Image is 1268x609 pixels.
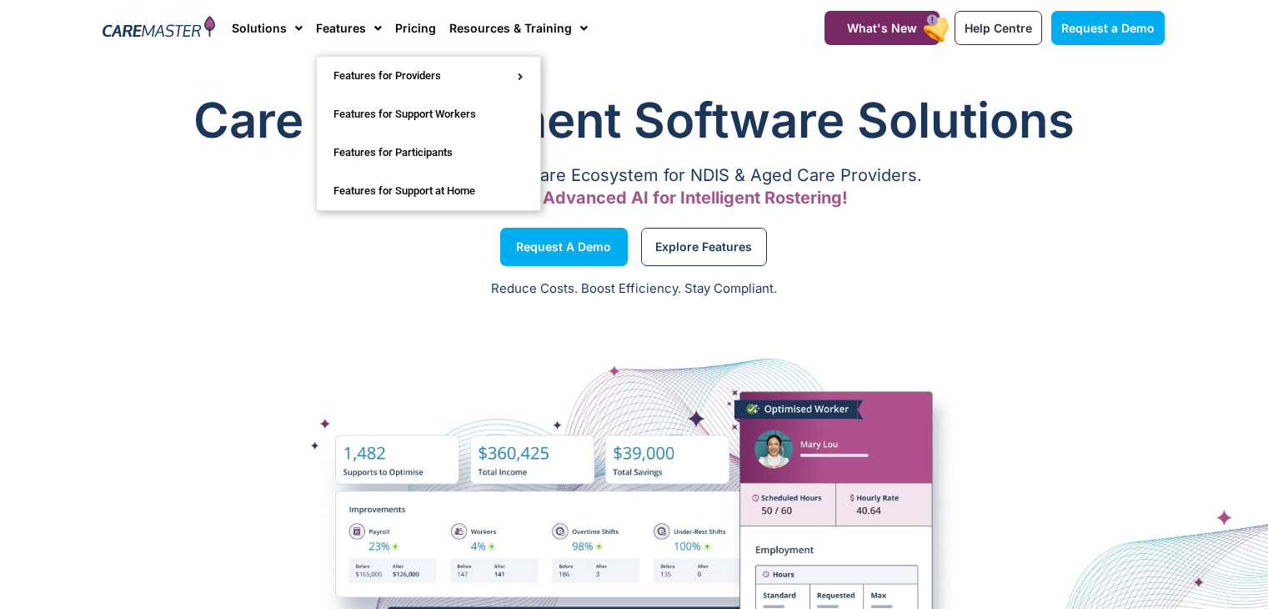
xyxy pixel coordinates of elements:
p: A Comprehensive Software Ecosystem for NDIS & Aged Care Providers. [103,170,1165,181]
span: Now Featuring Advanced AI for Intelligent Rostering! [421,188,848,208]
a: Request a Demo [500,228,628,266]
span: Help Centre [965,21,1032,35]
span: Explore Features [655,243,752,251]
a: Request a Demo [1051,11,1165,45]
ul: Features [316,56,541,211]
span: Request a Demo [516,243,611,251]
a: Features for Providers [317,57,540,95]
span: What's New [847,21,917,35]
span: Request a Demo [1061,21,1155,35]
h1: Care Management Software Solutions [103,87,1165,154]
a: Features for Participants [317,133,540,172]
p: Reduce Costs. Boost Efficiency. Stay Compliant. [10,279,1258,299]
a: Features for Support at Home [317,172,540,210]
a: Explore Features [641,228,767,266]
a: What's New [824,11,940,45]
a: Features for Support Workers [317,95,540,133]
a: Help Centre [955,11,1042,45]
img: CareMaster Logo [103,16,215,41]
